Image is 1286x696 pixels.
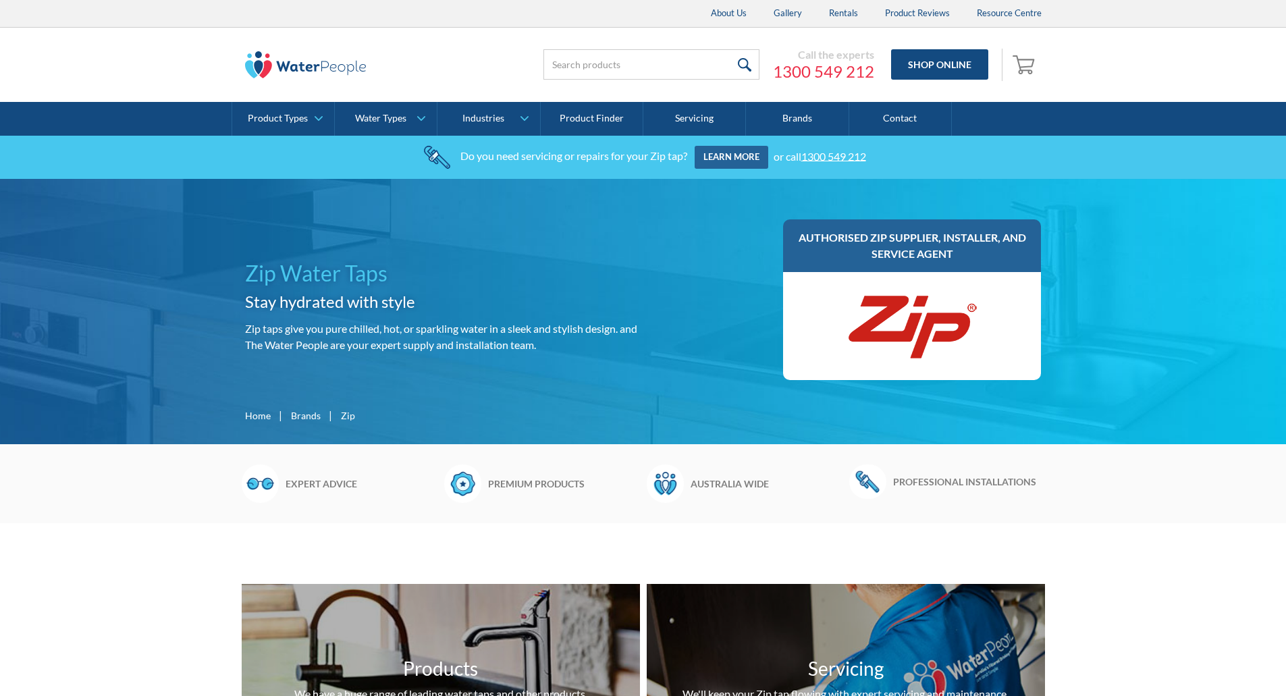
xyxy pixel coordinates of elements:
[774,149,866,162] div: or call
[355,113,406,124] div: Water Types
[286,477,437,491] h6: Expert advice
[242,464,279,502] img: Glasses
[647,464,684,502] img: Waterpeople Symbol
[245,51,367,78] img: The Water People
[849,102,952,136] a: Contact
[893,475,1045,489] h6: Professional installations
[543,49,759,80] input: Search products
[808,654,884,682] h3: Servicing
[801,149,866,162] a: 1300 549 212
[891,49,988,80] a: Shop Online
[232,102,334,136] a: Product Types
[327,407,334,423] div: |
[444,464,481,502] img: Badge
[341,408,355,423] div: Zip
[245,408,271,423] a: Home
[245,257,638,290] h1: Zip Water Taps
[773,61,874,82] a: 1300 549 212
[245,321,638,353] p: Zip taps give you pure chilled, hot, or sparkling water in a sleek and stylish design. and The Wa...
[1013,53,1038,75] img: shopping cart
[773,48,874,61] div: Call the experts
[245,290,638,314] h2: Stay hydrated with style
[460,149,687,162] div: Do you need servicing or repairs for your Zip tap?
[403,654,478,682] h3: Products
[291,408,321,423] a: Brands
[849,464,886,498] img: Wrench
[462,113,504,124] div: Industries
[1009,49,1042,81] a: Open empty cart
[643,102,746,136] a: Servicing
[488,477,640,491] h6: Premium products
[541,102,643,136] a: Product Finder
[277,407,284,423] div: |
[248,113,308,124] div: Product Types
[335,102,437,136] a: Water Types
[746,102,849,136] a: Brands
[437,102,539,136] a: Industries
[691,477,842,491] h6: Australia wide
[695,146,768,169] a: Learn more
[797,230,1028,262] h3: Authorised Zip supplier, installer, and service agent
[845,286,980,367] img: Zip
